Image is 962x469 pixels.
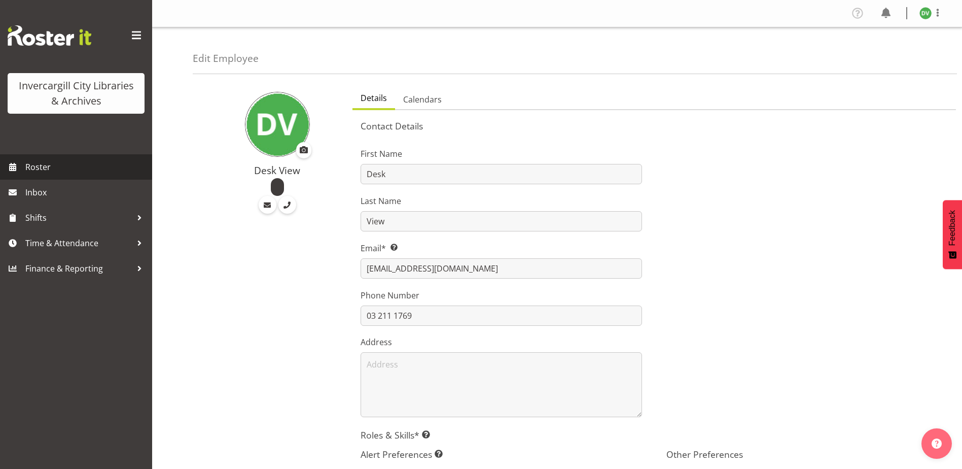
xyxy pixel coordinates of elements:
[259,196,276,214] a: Email Employee
[666,449,948,460] h5: Other Preferences
[361,289,642,301] label: Phone Number
[361,195,642,207] label: Last Name
[361,92,387,104] span: Details
[361,242,642,254] label: Email*
[278,196,296,214] a: Call Employee
[245,92,310,157] img: desk-view11665.jpg
[361,306,642,326] input: Phone Number
[25,185,147,200] span: Inbox
[361,120,948,131] h5: Contact Details
[25,261,132,276] span: Finance & Reporting
[361,148,642,160] label: First Name
[18,78,134,109] div: Invercargill City Libraries & Archives
[25,210,132,225] span: Shifts
[361,164,642,184] input: First Name
[193,53,259,64] h4: Edit Employee
[361,449,642,460] h5: Alert Preferences
[919,7,932,19] img: desk-view11665.jpg
[403,93,442,106] span: Calendars
[948,210,957,246] span: Feedback
[361,211,642,231] input: Last Name
[932,439,942,449] img: help-xxl-2.png
[25,159,147,175] span: Roster
[943,200,962,269] button: Feedback - Show survey
[8,25,91,46] img: Rosterit website logo
[214,165,340,176] h4: Desk View
[25,236,132,251] span: Time & Attendance
[361,336,642,348] label: Address
[361,258,642,279] input: Email Address
[361,429,948,441] h5: Roles & Skills*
